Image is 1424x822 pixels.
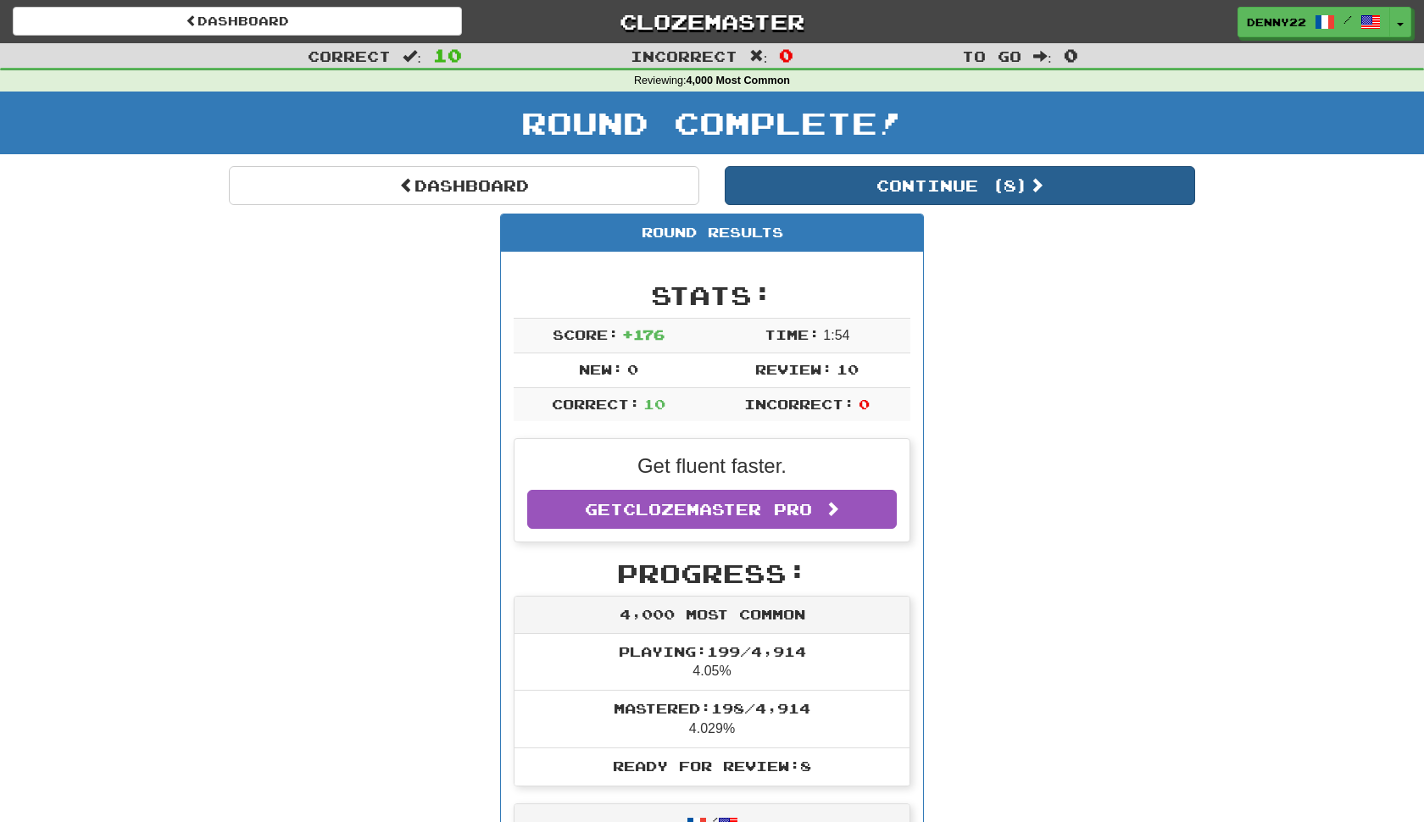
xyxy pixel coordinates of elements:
[823,328,849,342] span: 1 : 54
[433,45,462,65] span: 10
[6,106,1418,140] h1: Round Complete!
[962,47,1021,64] span: To go
[515,597,909,634] div: 4,000 Most Common
[1033,49,1052,64] span: :
[627,361,638,377] span: 0
[859,396,870,412] span: 0
[725,166,1195,205] button: Continue (8)
[579,361,623,377] span: New:
[501,214,923,252] div: Round Results
[514,281,910,309] h2: Stats:
[623,500,812,519] span: Clozemaster Pro
[515,690,909,748] li: 4.029%
[514,559,910,587] h2: Progress:
[765,326,820,342] span: Time:
[613,758,811,774] span: Ready for Review: 8
[749,49,768,64] span: :
[229,166,699,205] a: Dashboard
[552,396,640,412] span: Correct:
[837,361,859,377] span: 10
[755,361,832,377] span: Review:
[744,396,854,412] span: Incorrect:
[403,49,421,64] span: :
[622,326,665,342] span: + 176
[1247,14,1306,30] span: Denny22
[619,643,806,659] span: Playing: 199 / 4,914
[1238,7,1390,37] a: Denny22 /
[553,326,619,342] span: Score:
[515,634,909,691] li: 4.05%
[779,45,793,65] span: 0
[1343,14,1352,25] span: /
[308,47,391,64] span: Correct
[643,396,665,412] span: 10
[687,75,790,86] strong: 4,000 Most Common
[527,490,897,529] a: GetClozemaster Pro
[13,7,462,36] a: Dashboard
[631,47,737,64] span: Incorrect
[614,700,810,716] span: Mastered: 198 / 4,914
[1064,45,1078,65] span: 0
[527,452,897,480] p: Get fluent faster.
[487,7,937,36] a: Clozemaster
